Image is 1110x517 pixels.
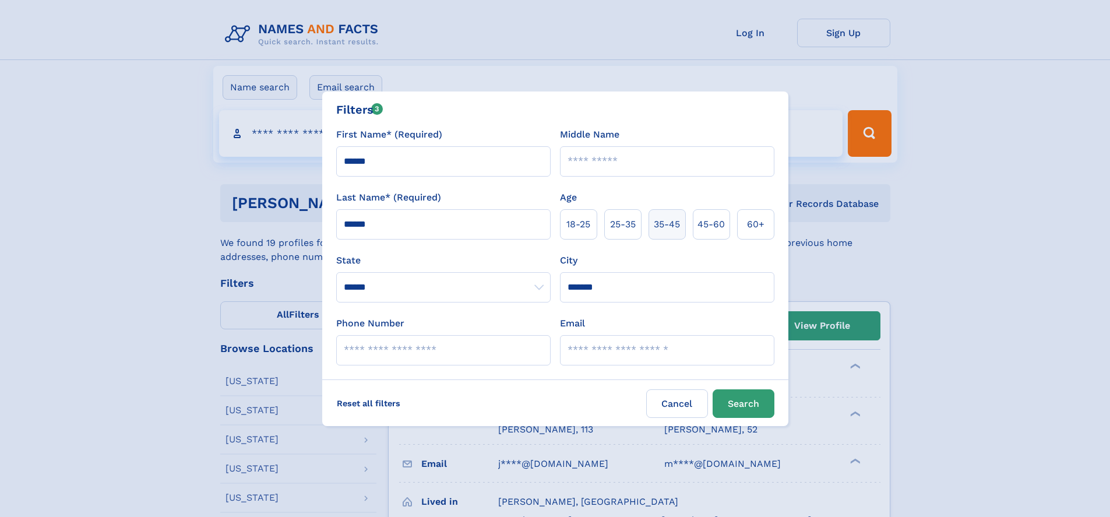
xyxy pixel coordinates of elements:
span: 60+ [747,217,764,231]
label: Reset all filters [329,389,408,417]
label: City [560,254,577,268]
label: Middle Name [560,128,619,142]
label: First Name* (Required) [336,128,442,142]
label: Email [560,316,585,330]
label: Age [560,191,577,205]
span: 25‑35 [610,217,636,231]
label: Cancel [646,389,708,418]
span: 35‑45 [654,217,680,231]
span: 18‑25 [566,217,590,231]
button: Search [713,389,774,418]
span: 45‑60 [697,217,725,231]
label: State [336,254,551,268]
label: Last Name* (Required) [336,191,441,205]
div: Filters [336,101,383,118]
label: Phone Number [336,316,404,330]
